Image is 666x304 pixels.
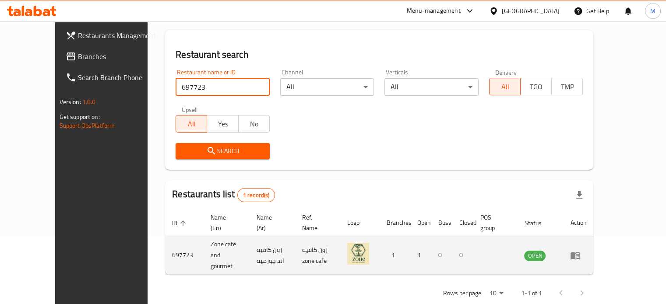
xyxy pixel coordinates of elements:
h2: Restaurants list [172,188,275,202]
td: 1 [380,236,410,275]
span: Branches [78,51,159,62]
div: Rows per page: [486,287,507,300]
a: Support.OpsPlatform [60,120,115,131]
span: Status [524,218,553,228]
span: ID [172,218,189,228]
table: enhanced table [165,210,593,275]
span: Version: [60,96,81,108]
td: زون كافيه zone cafe [295,236,341,275]
th: Closed [452,210,473,236]
span: 1 record(s) [238,191,275,199]
a: Search Branch Phone [59,67,166,88]
label: Delivery [495,69,517,75]
div: Menu-management [407,6,461,16]
button: Search [176,143,270,159]
p: Rows per page: [443,288,482,299]
div: Export file [569,185,590,206]
input: Search for restaurant name or ID.. [176,78,270,96]
span: No [242,118,266,130]
span: Yes [211,118,235,130]
th: Logo [340,210,380,236]
th: Open [410,210,431,236]
span: 1.0.0 [82,96,96,108]
span: Name (En) [211,212,239,233]
td: زون كافيه اند جورميه [250,236,295,275]
span: Get support on: [60,111,100,122]
span: All [180,118,204,130]
button: TGO [520,78,552,95]
label: Upsell [182,106,198,112]
div: All [280,78,374,96]
div: [GEOGRAPHIC_DATA] [502,6,560,16]
td: 0 [452,236,473,275]
span: Ref. Name [302,212,330,233]
td: 0 [431,236,452,275]
span: Name (Ar) [257,212,285,233]
td: Zone cafe and gourmet [204,236,249,275]
span: POS group [480,212,507,233]
div: Menu [570,250,586,261]
div: All [384,78,479,96]
div: Total records count [237,188,275,202]
span: TMP [555,80,579,93]
button: All [176,115,207,133]
button: Yes [207,115,238,133]
p: 1-1 of 1 [521,288,542,299]
th: Busy [431,210,452,236]
span: TGO [524,80,548,93]
h2: Restaurant search [176,48,583,61]
span: M [650,6,655,16]
img: Zone cafe and gourmet [347,243,369,265]
a: Restaurants Management [59,25,166,46]
th: Branches [380,210,410,236]
button: TMP [551,78,583,95]
span: OPEN [524,251,546,261]
th: Action [563,210,593,236]
span: Search [183,146,263,157]
span: All [493,80,517,93]
span: Search Branch Phone [78,72,159,83]
td: 1 [410,236,431,275]
span: Restaurants Management [78,30,159,41]
button: All [489,78,521,95]
button: No [238,115,270,133]
a: Branches [59,46,166,67]
td: 697723 [165,236,204,275]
